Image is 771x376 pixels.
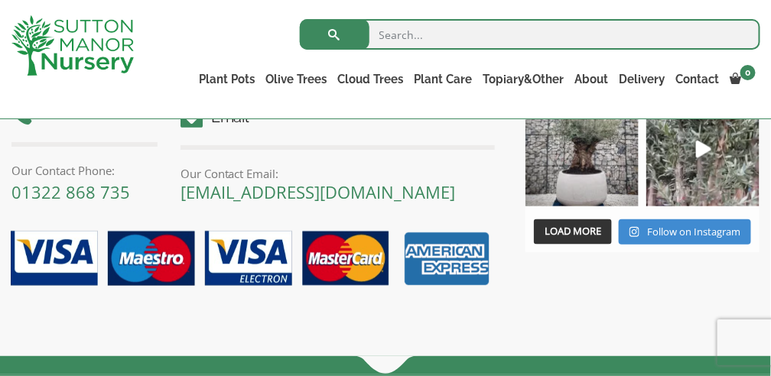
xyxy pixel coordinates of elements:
span: 0 [740,65,756,80]
a: 01322 868 735 [11,180,130,203]
a: Topiary&Other [478,69,570,90]
span: Follow on Instagram [647,225,740,238]
span: Load More [545,225,601,238]
a: Olive Trees [261,69,333,90]
a: About [570,69,614,90]
p: Our Contact Email: [181,164,495,183]
a: Instagram Follow on Instagram [619,219,751,245]
p: Our Contact Phone: [11,161,158,180]
a: Plant Care [409,69,478,90]
a: Plant Pots [194,69,261,90]
a: [EMAIL_ADDRESS][DOMAIN_NAME] [181,180,456,203]
a: Delivery [614,69,671,90]
a: Play [646,93,760,206]
button: Load More [534,219,612,245]
a: Contact [671,69,725,90]
img: Check out this beauty we potted at our nursery today ❤️‍🔥 A huge, ancient gnarled Olive tree plan... [525,93,639,206]
a: Cloud Trees [333,69,409,90]
svg: Instagram [629,226,639,238]
img: New arrivals Monday morning of beautiful olive trees 🤩🤩 The weather is beautiful this summer, gre... [646,93,760,206]
a: 0 [725,69,760,90]
svg: Play [696,141,711,158]
img: logo [11,15,134,76]
input: Search... [300,19,760,50]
